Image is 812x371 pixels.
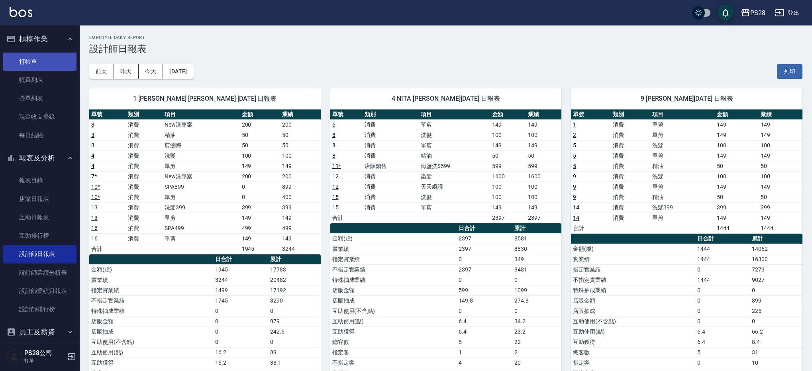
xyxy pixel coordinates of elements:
[163,223,240,233] td: SPA499
[363,202,419,213] td: 消費
[280,202,321,213] td: 399
[163,150,240,161] td: 洗髮
[363,140,419,150] td: 消費
[3,282,76,300] a: 設計師業績月報表
[240,182,280,192] td: 0
[759,223,802,233] td: 1444
[457,264,512,275] td: 2397
[611,213,651,223] td: 消費
[611,109,651,120] th: 類別
[3,322,76,342] button: 員工及薪資
[268,275,321,285] td: 20482
[330,213,363,223] td: 合計
[457,233,512,244] td: 2397
[126,233,163,244] td: 消費
[89,285,213,295] td: 指定實業績
[280,171,321,182] td: 200
[715,202,759,213] td: 399
[512,244,562,254] td: 8830
[759,192,802,202] td: 50
[89,64,114,79] button: 前天
[91,215,98,221] a: 13
[759,150,802,161] td: 149
[611,130,651,140] td: 消費
[571,109,802,234] table: a dense table
[91,142,94,148] a: 3
[571,264,695,275] td: 指定實業績
[280,244,321,254] td: 3244
[240,130,280,140] td: 50
[240,213,280,223] td: 149
[750,8,765,18] div: PS28
[457,306,512,316] td: 0
[611,192,651,202] td: 消費
[695,306,750,316] td: 0
[750,295,802,306] td: 899
[611,140,651,150] td: 消費
[363,171,419,182] td: 消費
[240,244,280,254] td: 1945
[750,285,802,295] td: 0
[715,140,759,150] td: 100
[330,316,457,326] td: 互助使用(點)
[490,161,526,171] td: 599
[457,275,512,285] td: 0
[772,6,802,20] button: 登出
[419,130,490,140] td: 洗髮
[3,190,76,208] a: 店家日報表
[89,244,126,254] td: 合計
[240,150,280,161] td: 100
[571,254,695,264] td: 實業績
[332,194,339,200] a: 15
[3,300,76,318] a: 設計師排行榜
[163,233,240,244] td: 單剪
[240,161,280,171] td: 149
[330,306,457,316] td: 互助使用(不含點)
[571,109,611,120] th: 單號
[332,184,339,190] a: 12
[695,275,750,285] td: 1444
[573,204,579,211] a: 14
[240,119,280,130] td: 200
[512,306,562,316] td: 0
[759,119,802,130] td: 149
[3,126,76,144] a: 每日結帳
[611,119,651,130] td: 消費
[340,95,552,103] span: 4 NITA [PERSON_NAME][DATE] 日報表
[759,161,802,171] td: 50
[512,316,562,326] td: 34.2
[526,182,562,192] td: 100
[163,130,240,140] td: 精油
[126,192,163,202] td: 消費
[490,192,526,202] td: 100
[573,163,576,169] a: 5
[650,171,715,182] td: 洗髮
[777,64,802,79] button: 列印
[650,150,715,161] td: 單剪
[526,171,562,182] td: 1600
[280,130,321,140] td: 50
[240,223,280,233] td: 499
[512,233,562,244] td: 8581
[268,295,321,306] td: 3290
[715,109,759,120] th: 金額
[581,95,793,103] span: 9 [PERSON_NAME][DATE] 日報表
[126,140,163,150] td: 消費
[99,95,311,103] span: 1 [PERSON_NAME] [PERSON_NAME] [DATE] 日報表
[126,161,163,171] td: 消費
[3,148,76,168] button: 報表及分析
[330,264,457,275] td: 不指定實業績
[126,223,163,233] td: 消費
[89,337,213,347] td: 互助使用(不含點)
[526,213,562,223] td: 2397
[213,316,268,326] td: 0
[280,140,321,150] td: 50
[490,140,526,150] td: 149
[715,130,759,140] td: 149
[573,152,576,159] a: 5
[126,109,163,120] th: 類別
[512,264,562,275] td: 8481
[715,171,759,182] td: 100
[715,192,759,202] td: 50
[650,213,715,223] td: 單剪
